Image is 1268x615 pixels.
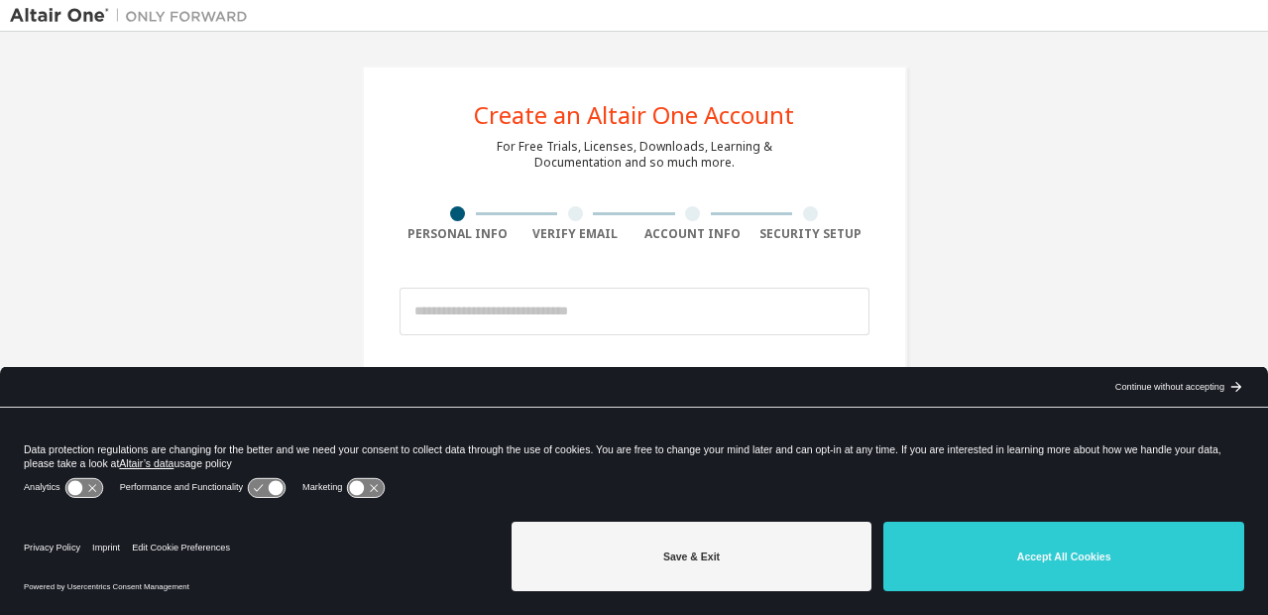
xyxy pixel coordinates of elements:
div: For Free Trials, Licenses, Downloads, Learning & Documentation and so much more. [497,139,772,171]
img: Altair One [10,6,258,26]
div: Account Info [634,226,752,242]
div: Create an Altair One Account [474,103,794,127]
div: Verify Email [517,226,634,242]
div: Security Setup [751,226,869,242]
div: Account Type [400,357,869,389]
div: Personal Info [400,226,518,242]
